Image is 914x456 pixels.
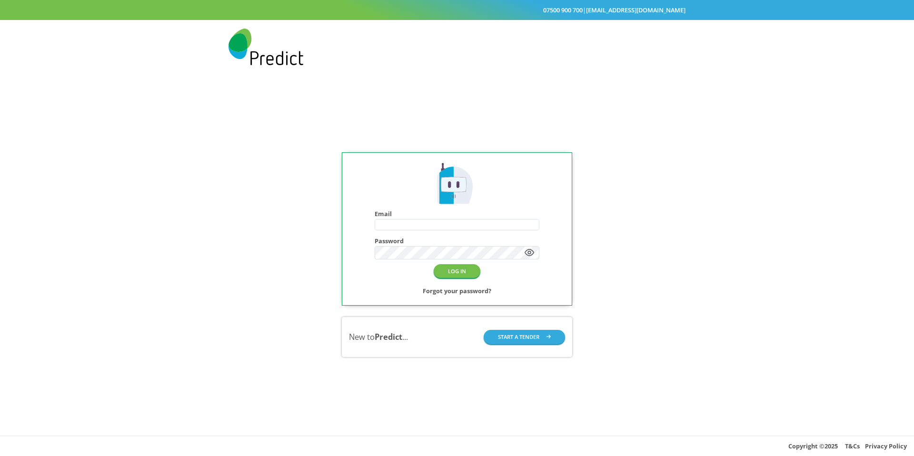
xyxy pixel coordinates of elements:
[845,442,860,450] a: T&Cs
[228,4,685,16] div: |
[375,331,402,342] b: Predict
[375,238,539,245] h4: Password
[434,264,480,278] button: LOG IN
[349,331,408,343] div: New to ...
[423,285,491,297] a: Forgot your password?
[586,6,685,14] a: [EMAIL_ADDRESS][DOMAIN_NAME]
[434,161,480,207] img: Predict Mobile
[228,29,303,65] img: Predict Mobile
[484,330,566,344] button: START A TENDER
[375,210,539,218] h4: Email
[543,6,583,14] a: 07500 900 700
[865,442,907,450] a: Privacy Policy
